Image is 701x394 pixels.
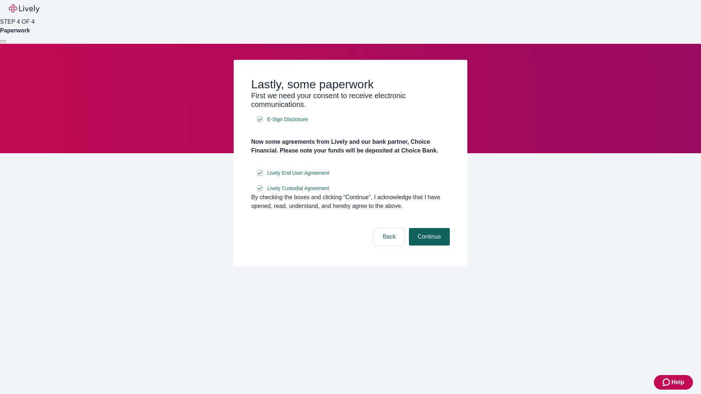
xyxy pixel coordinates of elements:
h4: Now some agreements from Lively and our bank partner, Choice Financial. Please note your funds wi... [251,138,450,155]
span: Help [671,378,684,387]
a: e-sign disclosure document [266,169,331,178]
span: E-Sign Disclosure [267,116,308,123]
h3: First we need your consent to receive electronic communications. [251,91,450,109]
a: e-sign disclosure document [266,184,331,193]
button: Continue [409,228,450,246]
a: e-sign disclosure document [266,115,309,124]
button: Zendesk support iconHelp [654,375,693,390]
div: By checking the boxes and clicking “Continue", I acknowledge that I have opened, read, understand... [251,193,450,210]
button: Back [374,228,405,246]
img: Lively [9,4,39,13]
span: Lively End User Agreement [267,169,329,177]
svg: Zendesk support icon [663,378,671,387]
span: Lively Custodial Agreement [267,185,329,192]
h2: Lastly, some paperwork [251,77,450,91]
